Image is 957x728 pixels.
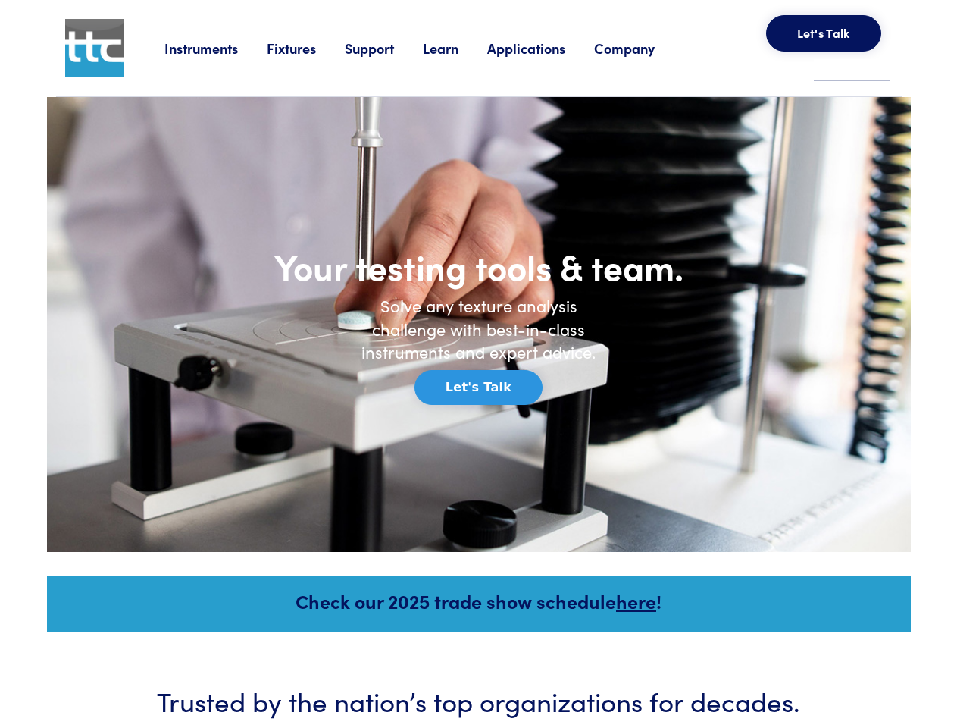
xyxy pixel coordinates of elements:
button: Let's Talk [766,15,881,52]
button: Let's Talk [414,370,543,405]
img: ttc_logo_1x1_v1.0.png [65,19,124,77]
a: Applications [487,39,594,58]
h5: Check our 2025 trade show schedule ! [67,588,890,614]
a: Support [345,39,423,58]
h1: Your testing tools & team. [221,244,737,288]
a: Company [594,39,683,58]
a: Instruments [164,39,267,58]
h6: Solve any texture analysis challenge with best-in-class instruments and expert advice. [350,294,608,364]
a: here [616,588,656,614]
h3: Trusted by the nation’s top organizations for decades. [92,682,865,719]
a: Fixtures [267,39,345,58]
a: Learn [423,39,487,58]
